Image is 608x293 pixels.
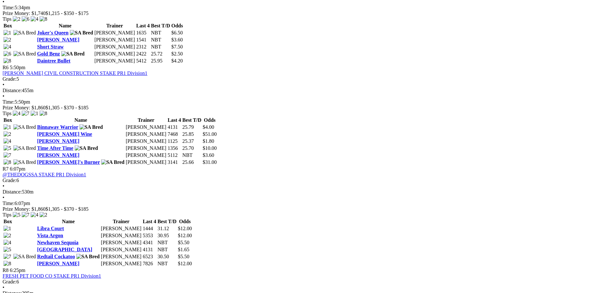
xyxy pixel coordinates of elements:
[37,240,78,245] a: Newhaven Sequoia
[94,30,135,36] td: [PERSON_NAME]
[3,93,4,99] span: •
[167,145,181,151] td: 1356
[142,239,156,246] td: 4341
[46,11,89,16] span: $1,215 - $350 - $175
[13,16,20,22] img: 2
[4,30,11,36] img: 1
[151,51,170,57] td: 25.72
[3,279,17,284] span: Grade:
[101,218,142,225] th: Trainer
[3,65,9,70] span: R6
[13,51,36,57] img: SA Bred
[171,58,183,63] span: $4.20
[37,44,64,49] a: Short Straw
[167,124,181,130] td: 4131
[4,138,11,144] img: 4
[13,145,36,151] img: SA Bred
[171,44,183,49] span: $7.50
[182,131,202,137] td: 25.85
[151,23,170,29] th: Best T/D
[178,254,189,259] span: $5.50
[182,152,202,158] td: NBT
[13,254,36,260] img: SA Bred
[70,30,93,36] img: SA Bred
[3,178,17,183] span: Grade:
[182,138,202,144] td: 25.37
[142,260,156,267] td: 7826
[94,44,135,50] td: [PERSON_NAME]
[203,145,217,151] span: $10.00
[37,131,92,137] a: [PERSON_NAME] Wine
[4,51,11,57] img: 6
[125,159,167,165] td: [PERSON_NAME]
[125,138,167,144] td: [PERSON_NAME]
[101,260,142,267] td: [PERSON_NAME]
[167,138,181,144] td: 1125
[22,16,29,22] img: 6
[3,166,9,172] span: R7
[3,70,147,76] a: [PERSON_NAME] CIVIL CONSTRUCTION STAKE PR1 Division1
[37,152,79,158] a: [PERSON_NAME]
[40,212,47,218] img: 2
[3,201,15,206] span: Time:
[157,232,177,239] td: 30.95
[203,138,214,144] span: $1.80
[3,76,605,82] div: 5
[4,233,11,238] img: 2
[4,254,11,260] img: 7
[101,246,142,253] td: [PERSON_NAME]
[4,261,11,267] img: 8
[182,159,202,165] td: 25.66
[94,51,135,57] td: [PERSON_NAME]
[94,37,135,43] td: [PERSON_NAME]
[4,37,11,43] img: 2
[3,99,605,105] div: 5:50pm
[167,117,181,123] th: Last 4
[3,201,605,206] div: 6:07pm
[101,225,142,232] td: [PERSON_NAME]
[167,131,181,137] td: 7468
[46,206,89,212] span: $1,305 - $370 - $185
[171,51,183,56] span: $2.50
[142,232,156,239] td: 5353
[178,226,192,231] span: $12.00
[3,5,605,11] div: 5:34pm
[10,65,26,70] span: 5:50pm
[3,273,101,279] a: FRESH PET FOOD CO STAKE PR1 Division1
[136,37,150,43] td: 1541
[3,105,605,111] div: Prize Money: $1,860
[125,131,167,137] td: [PERSON_NAME]
[3,111,11,116] span: Tips
[94,58,135,64] td: [PERSON_NAME]
[4,226,11,231] img: 1
[4,124,11,130] img: 1
[3,99,15,105] span: Time:
[4,159,11,165] img: 8
[10,166,26,172] span: 6:07pm
[4,247,11,253] img: 5
[37,233,63,238] a: Vista Argon
[3,172,86,177] a: @THEDOGSSA STAKE PR1 Division1
[94,23,135,29] th: Trainer
[101,159,124,165] img: SA Bred
[31,212,38,218] img: 4
[4,23,12,28] span: Box
[136,44,150,50] td: 2312
[3,267,9,273] span: R8
[37,261,79,266] a: [PERSON_NAME]
[203,159,217,165] span: $31.00
[31,16,38,22] img: 4
[171,23,183,29] th: Odds
[203,124,214,130] span: $4.00
[182,124,202,130] td: 25.79
[182,145,202,151] td: 25.70
[157,225,177,232] td: 31.12
[171,30,183,35] span: $6.50
[142,253,156,260] td: 6523
[37,218,100,225] th: Name
[37,254,75,259] a: Redtail Cockatoo
[125,124,167,130] td: [PERSON_NAME]
[157,260,177,267] td: NBT
[142,246,156,253] td: 4131
[125,117,167,123] th: Trainer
